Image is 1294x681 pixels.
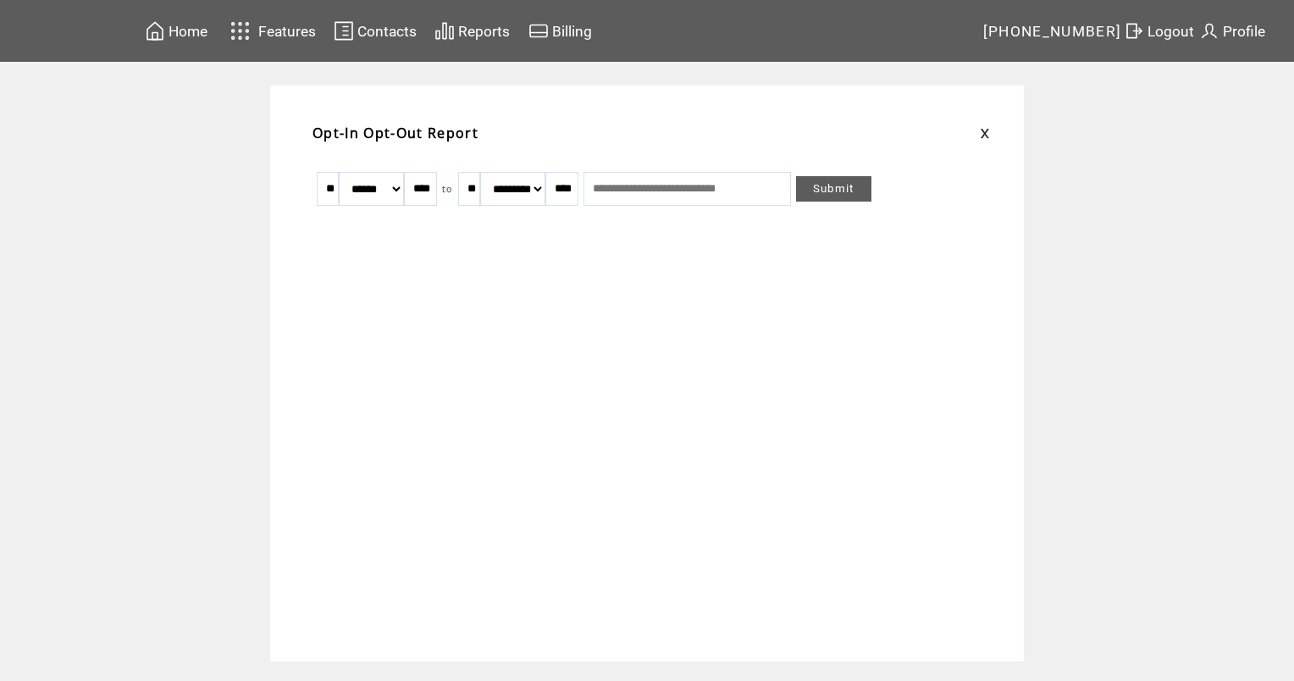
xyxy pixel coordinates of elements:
span: Home [169,23,207,40]
span: Contacts [357,23,417,40]
a: Submit [796,176,871,202]
img: chart.svg [434,20,455,42]
a: Reports [432,18,512,44]
a: Billing [526,18,594,44]
span: to [442,183,453,195]
img: features.svg [225,17,255,45]
span: Profile [1223,23,1265,40]
a: Features [223,14,318,47]
img: exit.svg [1124,20,1144,42]
img: profile.svg [1199,20,1219,42]
span: Billing [552,23,592,40]
span: Opt-In Opt-Out Report [312,124,478,142]
span: [PHONE_NUMBER] [983,23,1122,40]
a: Home [142,18,210,44]
a: Profile [1197,18,1268,44]
a: Logout [1121,18,1197,44]
img: creidtcard.svg [528,20,549,42]
span: Reports [458,23,510,40]
a: Contacts [331,18,419,44]
span: Logout [1147,23,1194,40]
span: Features [258,23,316,40]
img: home.svg [145,20,165,42]
img: contacts.svg [334,20,354,42]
